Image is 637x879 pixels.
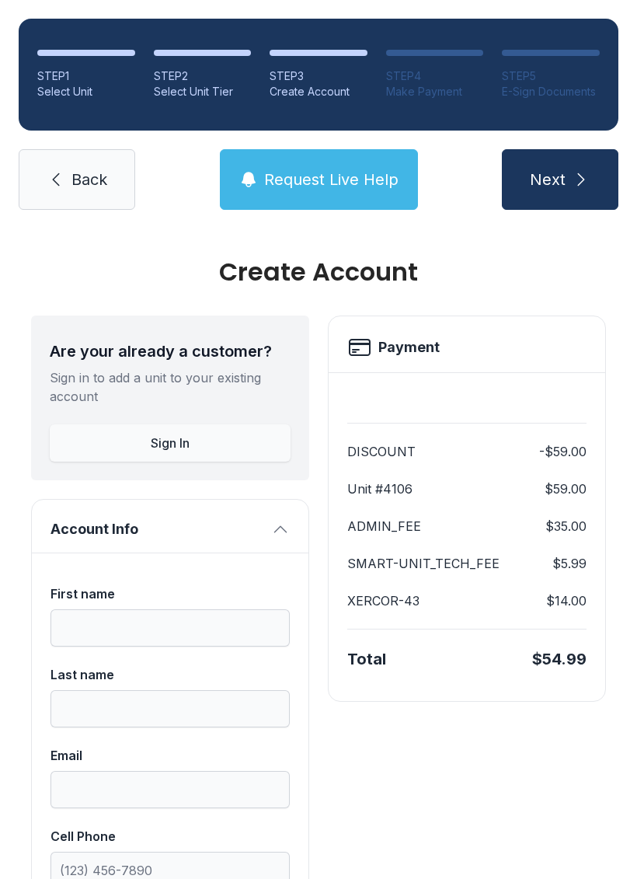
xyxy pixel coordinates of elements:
dt: DISCOUNT [347,442,416,461]
span: Account Info [50,518,265,540]
dt: SMART-UNIT_TECH_FEE [347,554,500,573]
dd: $5.99 [552,554,587,573]
dd: $14.00 [546,591,587,610]
dd: $35.00 [545,517,587,535]
div: STEP 1 [37,68,135,84]
div: Total [347,648,386,670]
h2: Payment [378,337,440,358]
dd: -$59.00 [539,442,587,461]
div: Cell Phone [50,827,290,846]
div: Create Account [31,260,606,284]
span: Sign In [151,434,190,452]
div: STEP 2 [154,68,252,84]
input: Last name [50,690,290,727]
span: Request Live Help [264,169,399,190]
div: Create Account [270,84,367,99]
span: Back [71,169,107,190]
div: STEP 5 [502,68,600,84]
div: Are your already a customer? [50,340,291,362]
div: E-Sign Documents [502,84,600,99]
div: Select Unit Tier [154,84,252,99]
input: First name [50,609,290,647]
div: Select Unit [37,84,135,99]
div: Last name [50,665,290,684]
div: Email [50,746,290,765]
input: Email [50,771,290,808]
div: $54.99 [532,648,587,670]
span: Next [530,169,566,190]
dt: Unit #4106 [347,480,412,498]
dt: XERCOR-43 [347,591,419,610]
div: First name [50,584,290,603]
div: STEP 4 [386,68,484,84]
dd: $59.00 [545,480,587,498]
div: Sign in to add a unit to your existing account [50,368,291,406]
button: Account Info [32,500,308,553]
div: STEP 3 [270,68,367,84]
dt: ADMIN_FEE [347,517,421,535]
div: Make Payment [386,84,484,99]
